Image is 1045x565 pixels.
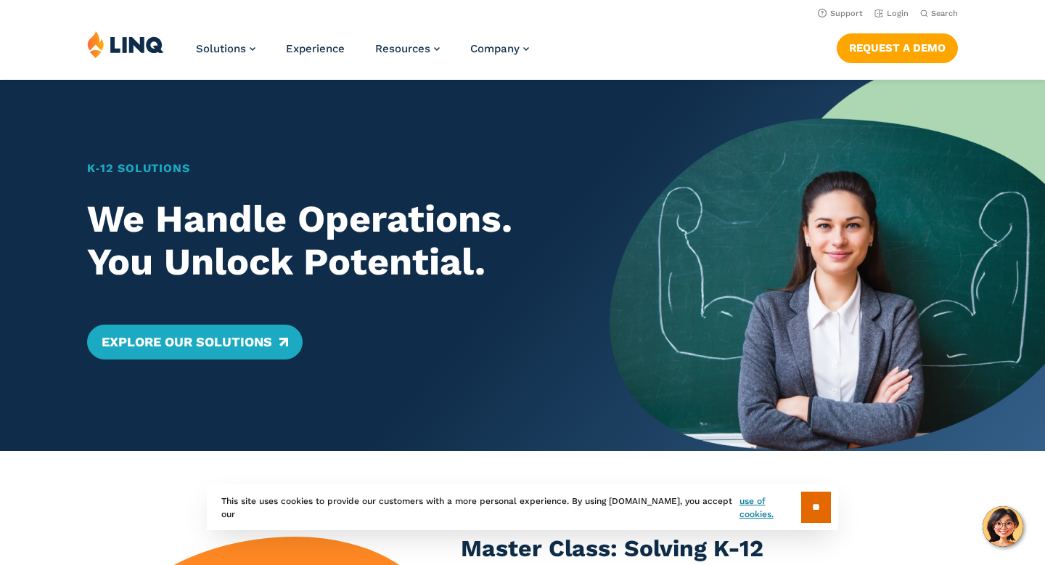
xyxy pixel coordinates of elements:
[87,198,567,285] h2: We Handle Operations. You Unlock Potential.
[470,42,520,55] span: Company
[375,42,440,55] a: Resources
[375,42,430,55] span: Resources
[470,42,529,55] a: Company
[196,42,246,55] span: Solutions
[87,325,303,359] a: Explore Our Solutions
[87,160,567,177] h1: K‑12 Solutions
[837,31,958,62] nav: Button Navigation
[837,33,958,62] a: Request a Demo
[920,8,958,19] button: Open Search Bar
[207,484,838,530] div: This site uses cookies to provide our customers with a more personal experience. By using [DOMAIN...
[983,506,1023,547] button: Hello, have a question? Let’s chat.
[87,31,164,58] img: LINQ | K‑12 Software
[610,80,1045,451] img: Home Banner
[931,9,958,18] span: Search
[286,42,345,55] a: Experience
[739,495,801,521] a: use of cookies.
[196,42,255,55] a: Solutions
[196,31,529,78] nav: Primary Navigation
[818,9,863,18] a: Support
[874,9,909,18] a: Login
